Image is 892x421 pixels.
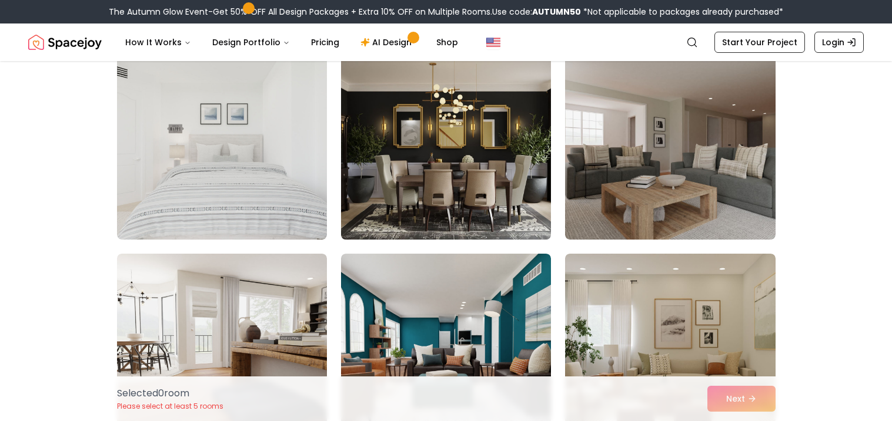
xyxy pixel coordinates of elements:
img: Spacejoy Logo [28,31,102,54]
a: Login [814,32,864,53]
div: The Autumn Glow Event-Get 50% OFF All Design Packages + Extra 10% OFF on Multiple Rooms. [109,6,783,18]
p: Please select at least 5 rooms [117,402,223,411]
nav: Main [116,31,467,54]
button: Design Portfolio [203,31,299,54]
img: Room room-11 [336,47,556,244]
a: Spacejoy [28,31,102,54]
a: Pricing [302,31,349,54]
nav: Global [28,23,864,61]
p: Selected 0 room [117,386,223,400]
img: Room room-10 [117,52,327,240]
b: AUTUMN50 [532,6,581,18]
span: Use code: [492,6,581,18]
img: United States [486,35,500,49]
button: How It Works [116,31,201,54]
a: Shop [427,31,467,54]
span: *Not applicable to packages already purchased* [581,6,783,18]
a: AI Design [351,31,425,54]
a: Start Your Project [714,32,805,53]
img: Room room-12 [565,52,775,240]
